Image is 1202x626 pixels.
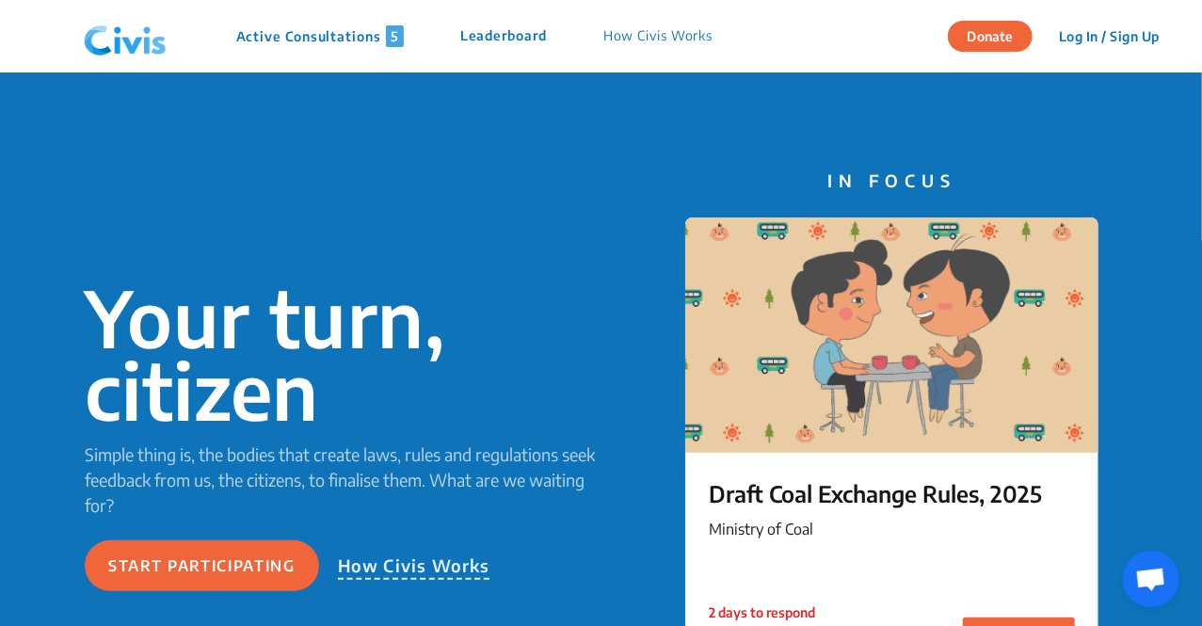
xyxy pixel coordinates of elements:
[85,540,319,591] button: Start participating
[76,8,174,65] img: navlogo.png
[948,25,1047,44] a: Donate
[709,476,1075,510] p: Draft Coal Exchange Rules, 2025
[685,168,1098,193] p: IN FOCUS
[85,441,601,518] p: Simple thing is, the bodies that create laws, rules and regulations seek feedback from us, the ci...
[85,281,601,426] p: Your turn, citizen
[1123,551,1179,607] div: Open chat
[236,25,404,47] p: Active Consultations
[709,518,1075,540] p: Ministry of Coal
[603,25,713,47] p: How Civis Works
[709,602,821,622] p: 2 days to respond
[1047,22,1172,51] button: Log In / Sign Up
[338,553,490,580] p: How Civis Works
[460,25,547,47] p: Leaderboard
[386,25,404,47] span: 5
[948,21,1033,52] button: Donate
